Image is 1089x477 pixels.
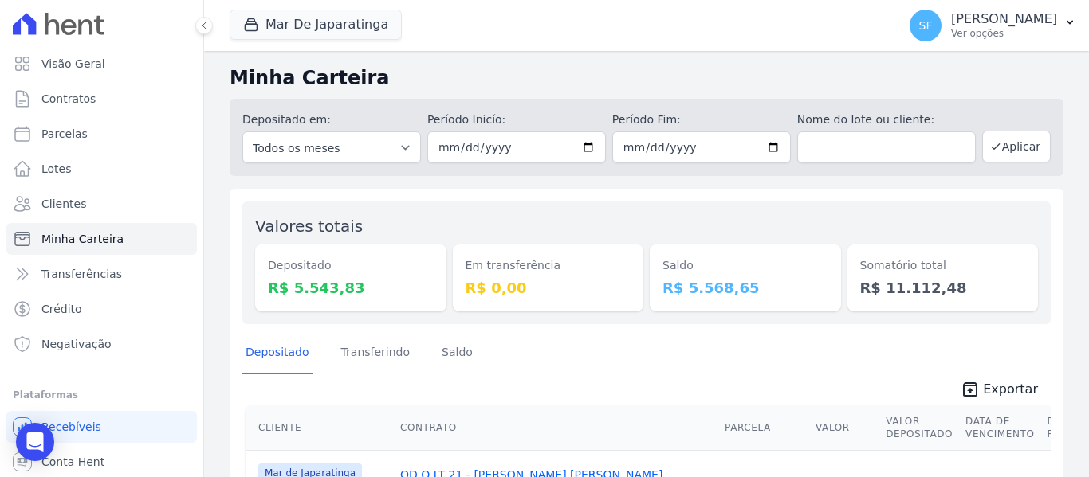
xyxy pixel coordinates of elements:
[919,20,933,31] span: SF
[959,405,1040,451] th: Data de Vencimento
[860,257,1026,274] dt: Somatório total
[879,405,959,451] th: Valor Depositado
[41,56,105,72] span: Visão Geral
[242,113,331,126] label: Depositado em:
[6,328,197,360] a: Negativação
[951,27,1057,40] p: Ver opções
[41,454,104,470] span: Conta Hent
[662,257,828,274] dt: Saldo
[230,64,1063,92] h2: Minha Carteira
[466,257,631,274] dt: Em transferência
[230,10,402,40] button: Mar De Japaratinga
[6,258,197,290] a: Transferências
[809,405,879,451] th: Valor
[612,111,791,128] label: Período Fim:
[242,333,313,374] a: Depositado
[6,153,197,185] a: Lotes
[13,385,191,405] div: Plataformas
[41,301,82,317] span: Crédito
[897,3,1089,48] button: SF [PERSON_NAME] Ver opções
[6,411,197,443] a: Recebíveis
[268,257,434,274] dt: Depositado
[41,126,88,142] span: Parcelas
[394,405,718,451] th: Contrato
[6,48,197,80] a: Visão Geral
[6,223,197,255] a: Minha Carteira
[41,196,86,212] span: Clientes
[466,277,631,299] dd: R$ 0,00
[246,405,394,451] th: Cliente
[797,111,976,128] label: Nome do lote ou cliente:
[6,83,197,115] a: Contratos
[982,131,1051,162] button: Aplicar
[662,277,828,299] dd: R$ 5.568,65
[718,405,809,451] th: Parcela
[860,277,1026,299] dd: R$ 11.112,48
[41,161,72,177] span: Lotes
[427,111,606,128] label: Período Inicío:
[951,11,1057,27] p: [PERSON_NAME]
[268,277,434,299] dd: R$ 5.543,83
[16,423,54,461] div: Open Intercom Messenger
[6,293,197,325] a: Crédito
[948,380,1051,402] a: unarchive Exportar
[41,419,101,435] span: Recebíveis
[983,380,1038,399] span: Exportar
[961,380,980,399] i: unarchive
[338,333,414,374] a: Transferindo
[438,333,476,374] a: Saldo
[41,266,122,282] span: Transferências
[6,188,197,220] a: Clientes
[41,231,124,247] span: Minha Carteira
[255,217,363,236] label: Valores totais
[41,336,112,352] span: Negativação
[6,118,197,150] a: Parcelas
[41,91,96,107] span: Contratos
